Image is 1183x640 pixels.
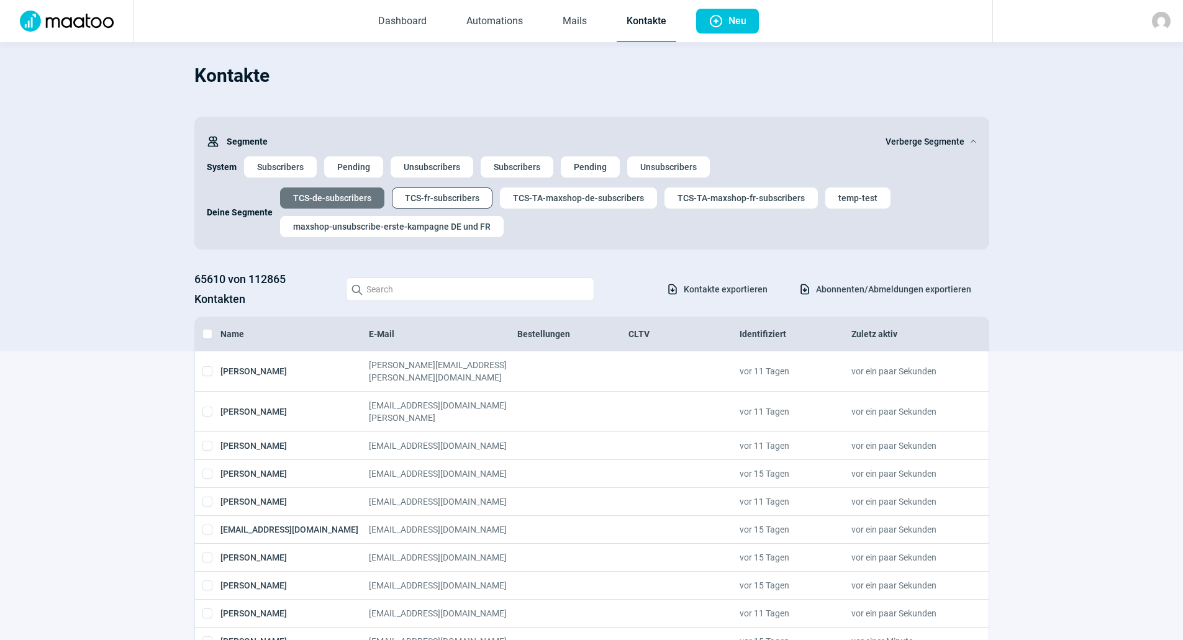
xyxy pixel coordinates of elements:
h1: Kontakte [194,55,989,97]
button: Pending [324,156,383,178]
div: vor ein paar Sekunden [851,523,963,536]
button: Pending [561,156,620,178]
div: [EMAIL_ADDRESS][DOMAIN_NAME] [369,579,517,592]
button: temp-test [825,187,891,209]
span: Pending [574,157,607,177]
span: maxshop-unsubscribe-erste-kampagne DE und FR [293,217,491,237]
span: Unsubscribers [640,157,697,177]
div: [PERSON_NAME] [220,607,369,620]
button: Kontakte exportieren [653,279,781,300]
div: [EMAIL_ADDRESS][DOMAIN_NAME] [369,439,517,452]
div: [PERSON_NAME] [220,399,369,424]
span: Abonnenten/Abmeldungen exportieren [816,279,971,299]
span: Unsubscribers [404,157,460,177]
img: Logo [12,11,121,32]
div: CLTV [628,328,740,340]
div: System [207,156,237,178]
button: Unsubscribers [391,156,473,178]
button: TCS-TA-maxshop-fr-subscribers [664,187,818,209]
div: [PERSON_NAME] [220,359,369,384]
img: avatar [1152,12,1171,30]
h3: 65610 von 112865 Kontakten [194,269,333,309]
div: vor ein paar Sekunden [851,579,963,592]
div: vor 15 Tagen [740,551,851,564]
span: Verberge Segmente [886,134,964,149]
div: Zuletz aktiv [851,328,963,340]
span: TCS-TA-maxshop-de-subscribers [513,188,644,208]
div: Bestellungen [517,328,628,340]
span: temp-test [838,188,877,208]
div: vor ein paar Sekunden [851,495,963,508]
div: [PERSON_NAME] [220,579,369,592]
button: Subscribers [481,156,553,178]
input: Search [346,277,594,301]
div: [EMAIL_ADDRESS][DOMAIN_NAME] [220,523,369,536]
a: Automations [456,1,533,42]
div: [EMAIL_ADDRESS][DOMAIN_NAME] [369,523,517,536]
button: TCS-TA-maxshop-de-subscribers [500,187,657,209]
button: TCS-de-subscribers [280,187,384,209]
button: Unsubscribers [627,156,710,178]
div: [EMAIL_ADDRESS][DOMAIN_NAME] [369,467,517,480]
div: vor 15 Tagen [740,579,851,592]
span: TCS-fr-subscribers [405,188,479,208]
span: Subscribers [494,157,540,177]
span: TCS-TA-maxshop-fr-subscribers [678,188,805,208]
div: Segmente [207,129,268,154]
div: Name [220,328,369,340]
div: vor 11 Tagen [740,607,851,620]
span: Kontakte exportieren [684,279,768,299]
span: Subscribers [257,157,304,177]
div: E-Mail [369,328,517,340]
div: vor 11 Tagen [740,495,851,508]
div: [PERSON_NAME] [220,467,369,480]
button: maxshop-unsubscribe-erste-kampagne DE und FR [280,216,504,237]
div: vor ein paar Sekunden [851,439,963,452]
div: [EMAIL_ADDRESS][DOMAIN_NAME][PERSON_NAME] [369,399,517,424]
div: [PERSON_NAME] [220,551,369,564]
button: Subscribers [244,156,317,178]
div: vor 15 Tagen [740,467,851,480]
div: vor 11 Tagen [740,399,851,424]
div: vor 15 Tagen [740,523,851,536]
div: vor 11 Tagen [740,359,851,384]
div: vor ein paar Sekunden [851,551,963,564]
button: Abonnenten/Abmeldungen exportieren [786,279,984,300]
div: vor ein paar Sekunden [851,467,963,480]
a: Dashboard [368,1,437,42]
div: Deine Segmente [207,187,273,237]
div: [EMAIL_ADDRESS][DOMAIN_NAME] [369,551,517,564]
div: [EMAIL_ADDRESS][DOMAIN_NAME] [369,495,517,508]
div: [PERSON_NAME][EMAIL_ADDRESS][PERSON_NAME][DOMAIN_NAME] [369,359,517,384]
button: TCS-fr-subscribers [392,187,492,209]
a: Kontakte [617,1,676,42]
button: Neu [696,9,759,34]
div: vor ein paar Sekunden [851,399,963,424]
div: [PERSON_NAME] [220,439,369,452]
a: Mails [553,1,597,42]
div: Identifiziert [740,328,851,340]
div: [EMAIL_ADDRESS][DOMAIN_NAME] [369,607,517,620]
div: vor ein paar Sekunden [851,359,963,384]
span: Neu [728,9,746,34]
div: [PERSON_NAME] [220,495,369,508]
div: vor 11 Tagen [740,439,851,452]
span: TCS-de-subscribers [293,188,371,208]
span: Pending [337,157,370,177]
div: vor ein paar Sekunden [851,607,963,620]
